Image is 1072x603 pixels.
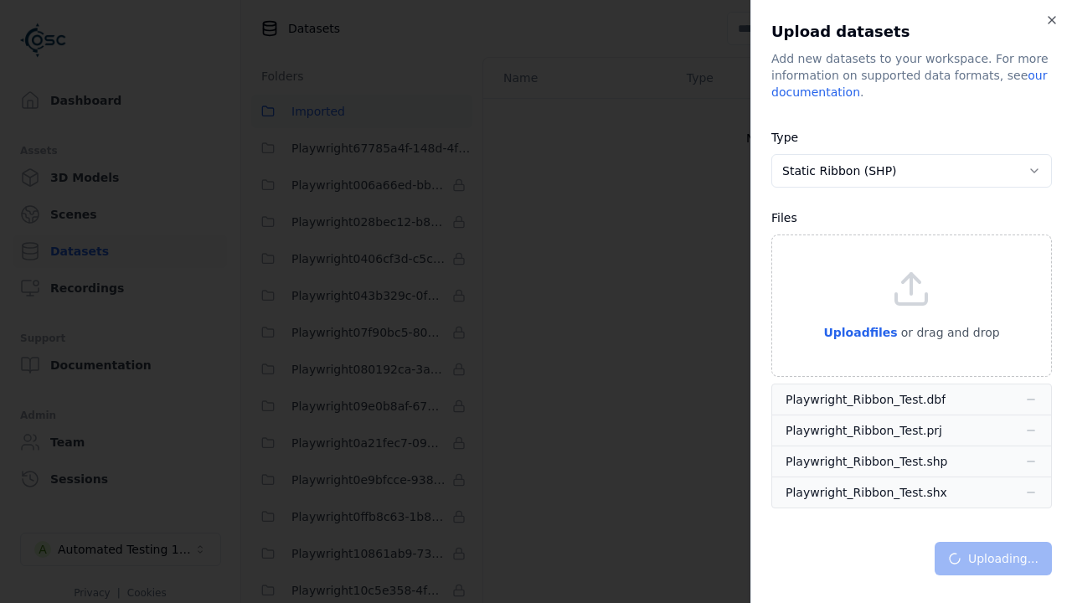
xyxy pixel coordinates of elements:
h2: Upload datasets [771,20,1052,44]
span: Upload files [823,326,897,339]
div: Playwright_Ribbon_Test.shx [786,484,947,501]
label: Files [771,211,797,224]
div: Add new datasets to your workspace. For more information on supported data formats, see . [771,50,1052,100]
p: or drag and drop [898,322,1000,343]
div: Playwright_Ribbon_Test.dbf [786,391,946,408]
label: Type [771,131,798,144]
div: Playwright_Ribbon_Test.prj [786,422,942,439]
div: Playwright_Ribbon_Test.shp [786,453,947,470]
